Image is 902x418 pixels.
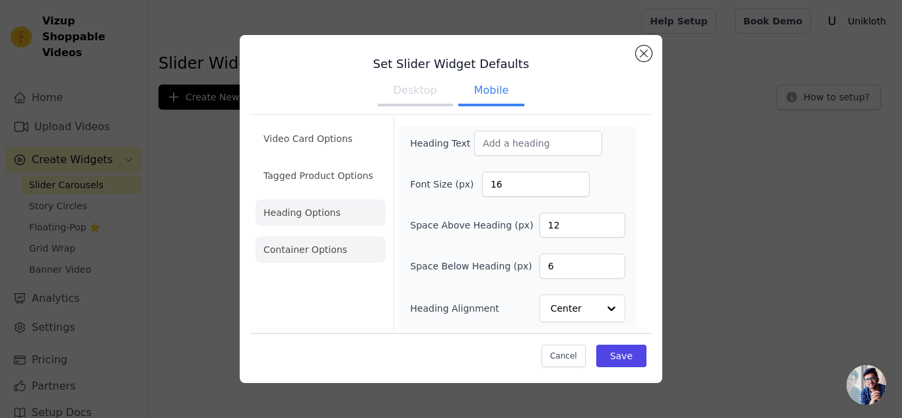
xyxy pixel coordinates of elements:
[410,137,474,150] label: Heading Text
[256,125,386,152] li: Video Card Options
[847,365,886,405] a: Open chat
[541,345,586,367] button: Cancel
[410,219,533,232] label: Space Above Heading (px)
[474,131,602,156] input: Add a heading
[378,77,453,106] button: Desktop
[250,56,652,72] h3: Set Slider Widget Defaults
[410,302,501,315] label: Heading Alignment
[256,162,386,189] li: Tagged Product Options
[596,345,646,367] button: Save
[410,260,532,273] label: Space Below Heading (px)
[256,199,386,226] li: Heading Options
[636,46,652,61] button: Close modal
[410,178,482,191] label: Font Size (px)
[458,77,524,106] button: Mobile
[256,236,386,263] li: Container Options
